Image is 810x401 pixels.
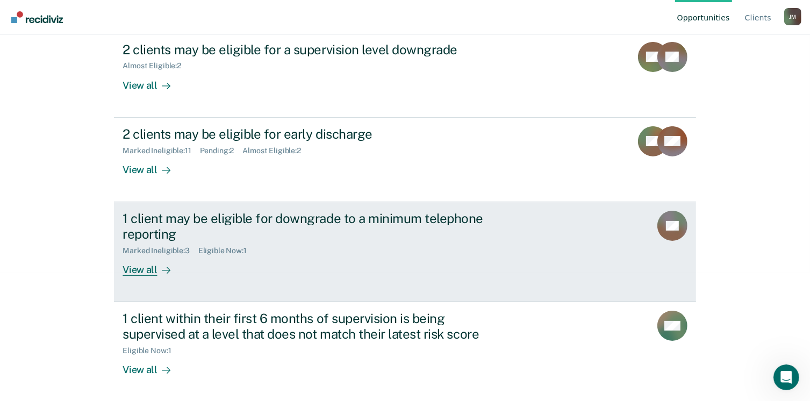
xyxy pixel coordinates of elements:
[114,33,696,118] a: 2 clients may be eligible for a supervision level downgradeAlmost Eligible:2View all
[123,311,500,342] div: 1 client within their first 6 months of supervision is being supervised at a level that does not ...
[123,255,183,276] div: View all
[773,364,799,390] iframe: Intercom live chat
[198,246,255,255] div: Eligible Now : 1
[114,202,696,302] a: 1 client may be eligible for downgrade to a minimum telephone reportingMarked Ineligible:3Eligibl...
[123,126,500,142] div: 2 clients may be eligible for early discharge
[123,42,500,58] div: 2 clients may be eligible for a supervision level downgrade
[123,355,183,376] div: View all
[123,61,190,70] div: Almost Eligible : 2
[123,211,500,242] div: 1 client may be eligible for downgrade to a minimum telephone reporting
[784,8,801,25] button: Profile dropdown button
[114,118,696,202] a: 2 clients may be eligible for early dischargeMarked Ineligible:11Pending:2Almost Eligible:2View all
[11,11,63,23] img: Recidiviz
[123,146,199,155] div: Marked Ineligible : 11
[123,346,180,355] div: Eligible Now : 1
[784,8,801,25] div: J M
[200,146,243,155] div: Pending : 2
[123,155,183,176] div: View all
[123,70,183,91] div: View all
[242,146,310,155] div: Almost Eligible : 2
[123,246,198,255] div: Marked Ineligible : 3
